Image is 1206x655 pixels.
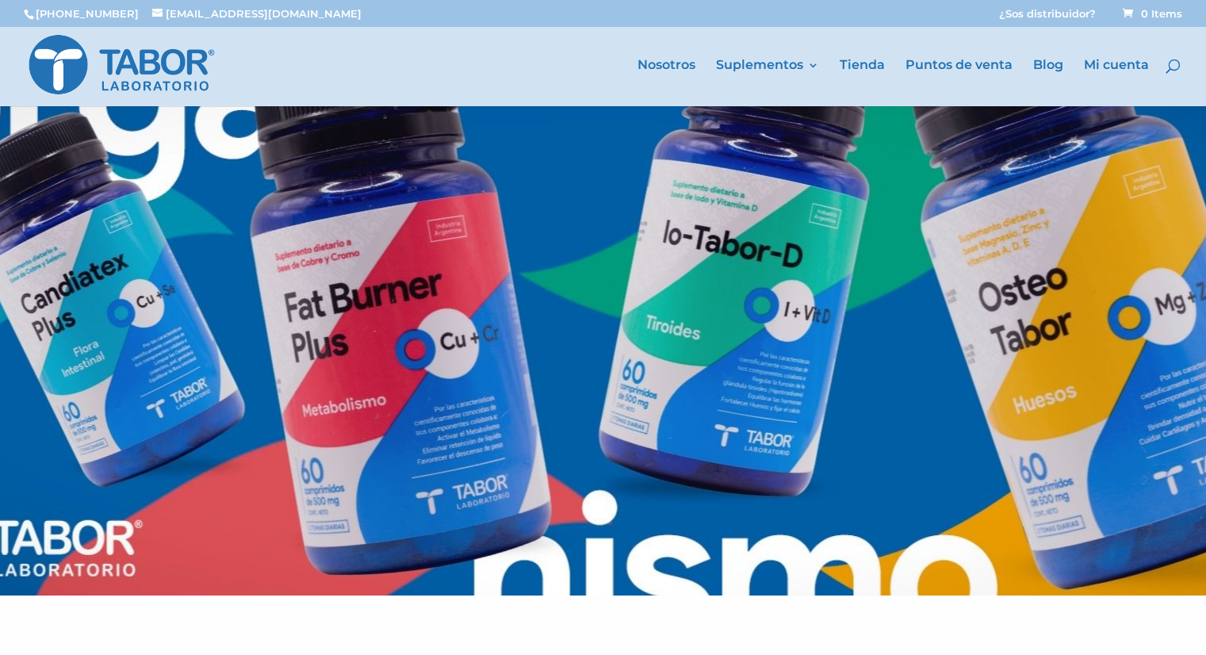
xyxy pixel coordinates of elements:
a: [PHONE_NUMBER] [36,7,139,20]
a: ¿Sos distribuidor? [999,9,1096,27]
a: Nosotros [637,59,695,106]
a: Mi cuenta [1084,59,1149,106]
img: Laboratorio Tabor [27,32,216,98]
a: [EMAIL_ADDRESS][DOMAIN_NAME] [152,7,362,20]
a: Tienda [840,59,885,106]
a: Suplementos [716,59,819,106]
a: Puntos de venta [905,59,1013,106]
a: 0 Items [1120,7,1182,20]
span: 0 Items [1123,7,1182,20]
a: Blog [1033,59,1063,106]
